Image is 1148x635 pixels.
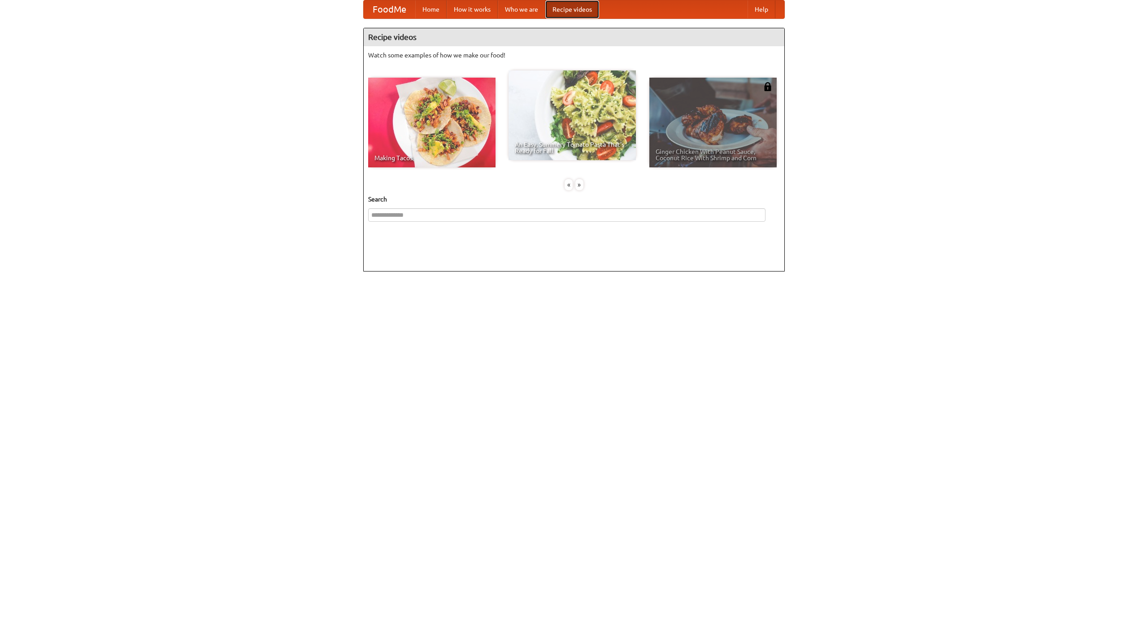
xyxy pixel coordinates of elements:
a: Help [748,0,775,18]
a: Recipe videos [545,0,599,18]
div: « [565,179,573,190]
a: How it works [447,0,498,18]
a: Home [415,0,447,18]
span: An Easy, Summery Tomato Pasta That's Ready for Fall [515,141,630,154]
p: Watch some examples of how we make our food! [368,51,780,60]
img: 483408.png [763,82,772,91]
div: » [575,179,583,190]
h4: Recipe videos [364,28,784,46]
span: Making Tacos [374,155,489,161]
a: An Easy, Summery Tomato Pasta That's Ready for Fall [509,70,636,160]
a: Who we are [498,0,545,18]
a: Making Tacos [368,78,496,167]
a: FoodMe [364,0,415,18]
h5: Search [368,195,780,204]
